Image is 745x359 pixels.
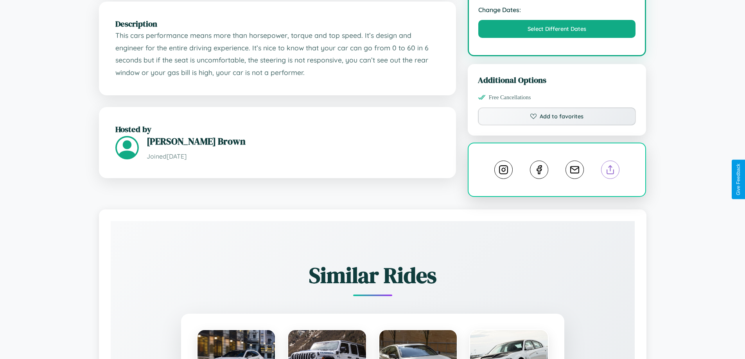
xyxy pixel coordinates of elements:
[115,18,440,29] h2: Description
[478,20,636,38] button: Select Different Dates
[115,29,440,79] p: This cars performance means more than horsepower, torque and top speed. It’s design and engineer ...
[489,94,531,101] span: Free Cancellations
[138,260,607,290] h2: Similar Rides
[147,151,440,162] p: Joined [DATE]
[736,164,741,195] div: Give Feedback
[478,74,636,86] h3: Additional Options
[115,123,440,135] h2: Hosted by
[147,135,440,148] h3: [PERSON_NAME] Brown
[478,6,636,14] strong: Change Dates:
[478,107,636,125] button: Add to favorites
